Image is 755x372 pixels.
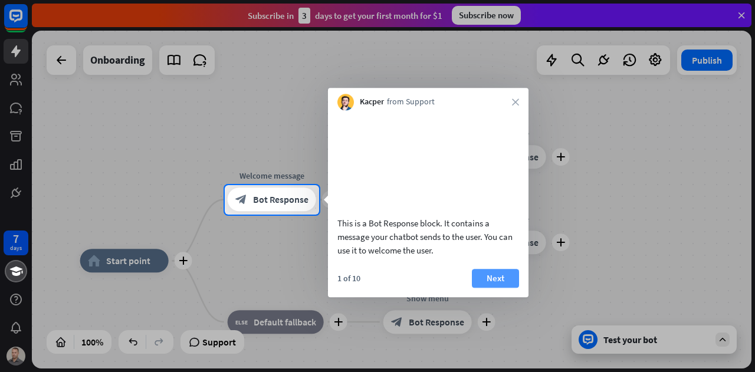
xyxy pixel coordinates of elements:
[360,97,384,108] span: Kacper
[235,194,247,206] i: block_bot_response
[472,269,519,288] button: Next
[253,194,308,206] span: Bot Response
[512,98,519,106] i: close
[337,216,519,257] div: This is a Bot Response block. It contains a message your chatbot sends to the user. You can use i...
[387,97,435,108] span: from Support
[9,5,45,40] button: Open LiveChat chat widget
[337,273,360,284] div: 1 of 10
